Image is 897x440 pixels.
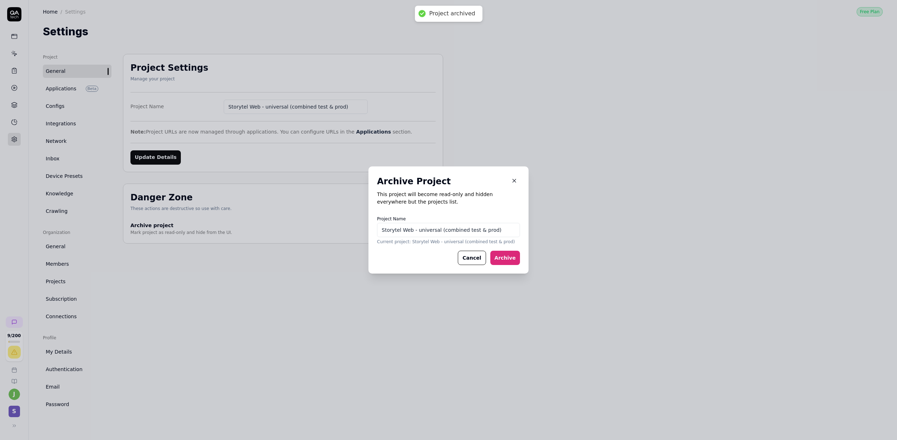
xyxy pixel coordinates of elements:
[377,239,520,245] p: Current project: Storytel Web - universal (combined test & prod)
[490,251,520,265] button: Archive
[377,175,520,188] h2: Archive Project
[377,191,520,206] p: This project will become read-only and hidden everywhere but the projects list.
[429,10,475,17] div: Project archived
[377,223,520,237] input: Enter project name to archive
[509,175,520,186] button: Close Modal
[458,251,486,265] button: Cancel
[377,216,406,221] label: Project Name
